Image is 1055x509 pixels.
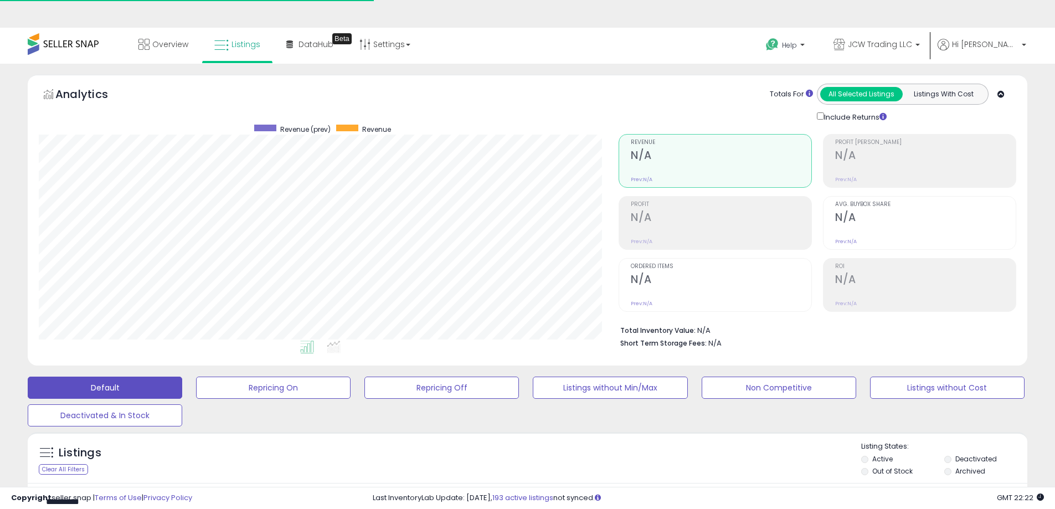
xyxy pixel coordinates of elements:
[11,492,52,503] strong: Copyright
[631,149,811,164] h2: N/A
[835,273,1016,288] h2: N/A
[631,264,811,270] span: Ordered Items
[631,273,811,288] h2: N/A
[757,29,816,64] a: Help
[848,39,912,50] span: JCW Trading LLC
[28,377,182,399] button: Default
[620,323,1008,336] li: N/A
[631,202,811,208] span: Profit
[631,238,652,245] small: Prev: N/A
[997,492,1044,503] span: 2025-09-10 22:22 GMT
[835,300,857,307] small: Prev: N/A
[231,39,260,50] span: Listings
[835,140,1016,146] span: Profit [PERSON_NAME]
[809,110,900,123] div: Include Returns
[280,125,331,134] span: Revenue (prev)
[55,86,130,105] h5: Analytics
[299,39,333,50] span: DataHub
[708,338,722,348] span: N/A
[835,202,1016,208] span: Avg. Buybox Share
[825,28,928,64] a: JCW Trading LLC
[332,33,352,44] div: Tooltip anchor
[196,377,351,399] button: Repricing On
[902,87,985,101] button: Listings With Cost
[278,28,342,61] a: DataHub
[631,176,652,183] small: Prev: N/A
[492,492,553,503] a: 193 active listings
[861,441,1027,452] p: Listing States:
[351,28,419,61] a: Settings
[872,454,893,464] label: Active
[955,454,997,464] label: Deactivated
[770,89,813,100] div: Totals For
[11,493,192,503] div: seller snap | |
[782,40,797,50] span: Help
[620,326,696,335] b: Total Inventory Value:
[835,264,1016,270] span: ROI
[364,377,519,399] button: Repricing Off
[955,466,985,476] label: Archived
[938,39,1026,64] a: Hi [PERSON_NAME]
[373,493,1044,503] div: Last InventoryLab Update: [DATE], not synced.
[28,404,182,426] button: Deactivated & In Stock
[820,87,903,101] button: All Selected Listings
[620,338,707,348] b: Short Term Storage Fees:
[835,211,1016,226] h2: N/A
[362,125,391,134] span: Revenue
[152,39,188,50] span: Overview
[39,464,88,475] div: Clear All Filters
[835,238,857,245] small: Prev: N/A
[952,39,1018,50] span: Hi [PERSON_NAME]
[59,445,101,461] h5: Listings
[631,300,652,307] small: Prev: N/A
[835,176,857,183] small: Prev: N/A
[130,28,197,61] a: Overview
[631,211,811,226] h2: N/A
[835,149,1016,164] h2: N/A
[702,377,856,399] button: Non Competitive
[872,466,913,476] label: Out of Stock
[631,140,811,146] span: Revenue
[765,38,779,52] i: Get Help
[533,377,687,399] button: Listings without Min/Max
[206,28,269,61] a: Listings
[870,377,1025,399] button: Listings without Cost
